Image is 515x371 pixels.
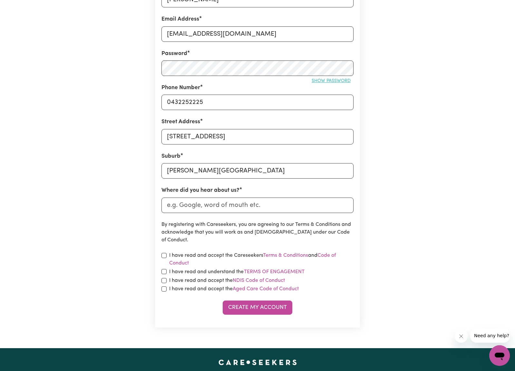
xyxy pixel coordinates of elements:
[161,84,200,92] label: Phone Number
[161,26,354,42] input: e.g. daniela.d88@gmail.com
[161,95,354,110] input: e.g. 0412 345 678
[161,15,199,23] label: Email Address
[161,50,187,58] label: Password
[455,330,468,343] iframe: Close message
[161,221,354,244] p: By registering with Careseekers, you are agreeing to our Terms & Conditions and acknowledge that ...
[312,79,351,83] span: Show password
[161,198,354,213] input: e.g. Google, word of mouth etc.
[169,268,305,276] label: I have read and understand the
[309,76,354,86] button: Show password
[244,268,305,276] button: I have read and understand the
[161,186,239,195] label: Where did you hear about us?
[169,277,285,284] label: I have read and accept the
[219,360,297,365] a: Careseekers home page
[233,278,285,283] a: NDIS Code of Conduct
[169,253,336,266] a: Code of Conduct
[233,286,299,292] a: Aged Care Code of Conduct
[263,253,308,258] a: Terms & Conditions
[161,163,354,179] input: e.g. North Bondi, New South Wales
[169,285,299,293] label: I have read and accept the
[470,329,510,343] iframe: Message from company
[223,301,292,315] button: Create My Account
[161,118,200,126] label: Street Address
[489,345,510,366] iframe: Button to launch messaging window
[161,129,354,144] input: e.g. 221B Victoria St
[169,252,354,267] label: I have read and accept the Careseekers and
[161,152,180,161] label: Suburb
